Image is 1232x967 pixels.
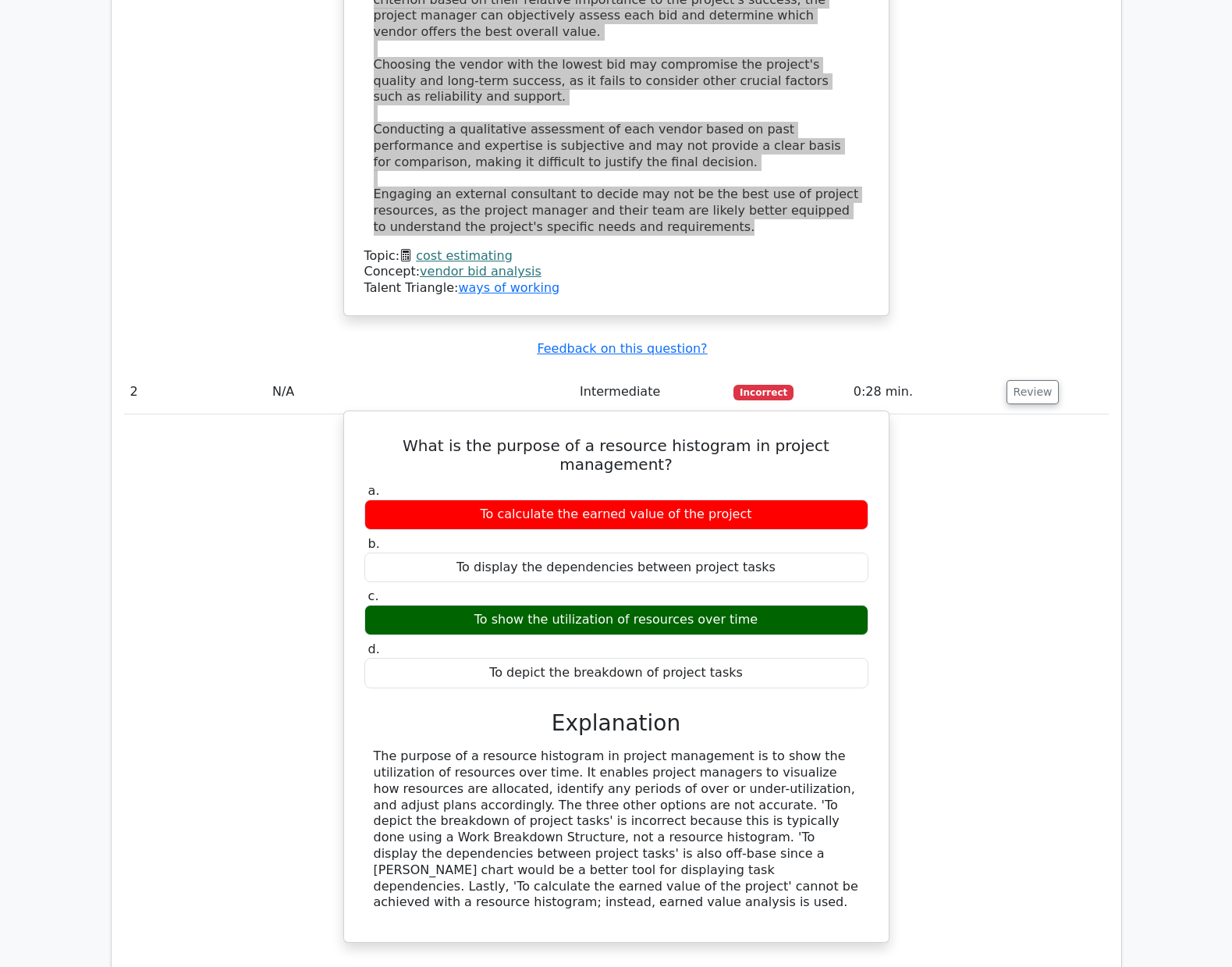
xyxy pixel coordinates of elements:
span: a. [368,483,380,498]
span: b. [368,536,380,551]
h3: Explanation [374,710,859,737]
a: Feedback on this question? [537,341,707,356]
button: Review [1007,380,1060,404]
td: 2 [124,370,266,414]
div: The purpose of a resource histogram in project management is to show the utilization of resources... [374,748,859,911]
div: Concept: [364,264,868,280]
div: To depict the breakdown of project tasks [364,658,868,688]
span: d. [368,642,380,656]
div: To show the utilization of resources over time [364,605,868,635]
a: cost estimating [416,248,513,263]
h5: What is the purpose of a resource histogram in project management? [363,436,870,474]
span: Incorrect [733,385,794,400]
span: c. [368,588,379,603]
a: vendor bid analysis [420,264,541,279]
a: ways of working [458,280,559,295]
td: 0:28 min. [847,370,1000,414]
div: Topic: [364,248,868,265]
td: Intermediate [573,370,727,414]
div: To display the dependencies between project tasks [364,553,868,583]
div: To calculate the earned value of the project [364,499,868,530]
div: Talent Triangle: [364,248,868,297]
td: N/A [266,370,573,414]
